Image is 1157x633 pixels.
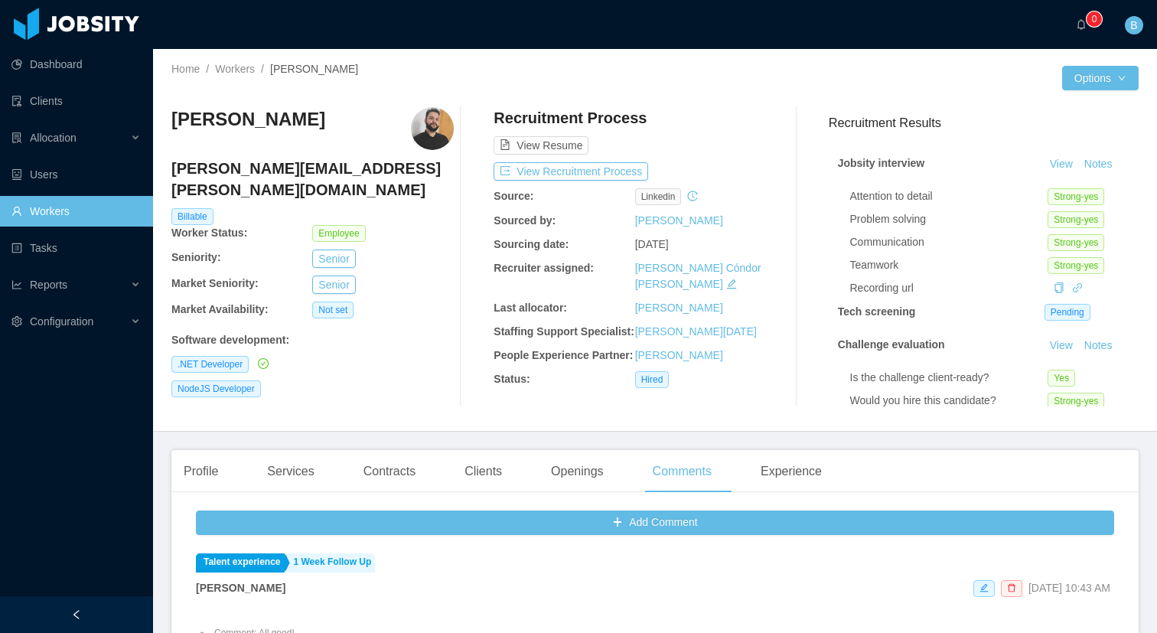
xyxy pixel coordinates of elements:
[494,136,588,155] button: icon: file-textView Resume
[196,553,285,573] a: Talent experience
[1048,234,1104,251] span: Strong-yes
[494,238,569,250] b: Sourcing date:
[640,450,724,493] div: Comments
[838,338,945,351] strong: Challenge evaluation
[215,63,255,75] a: Workers
[850,370,1048,386] div: Is the challenge client-ready?
[494,165,648,178] a: icon: exportView Recruitment Process
[171,356,249,373] span: .NET Developer
[206,63,209,75] span: /
[411,107,454,150] img: 600dccff-0a1d-4a74-a9cb-2e4e2dbfb66b_68a73144253ed-400w.png
[539,450,616,493] div: Openings
[171,63,200,75] a: Home
[635,188,682,205] span: linkedin
[850,234,1048,250] div: Communication
[494,162,648,181] button: icon: exportView Recruitment Process
[11,49,141,80] a: icon: pie-chartDashboard
[635,214,723,227] a: [PERSON_NAME]
[494,214,556,227] b: Sourced by:
[494,262,594,274] b: Recruiter assigned:
[1054,282,1064,293] i: icon: copy
[171,227,247,239] b: Worker Status:
[258,358,269,369] i: icon: check-circle
[351,450,428,493] div: Contracts
[171,303,269,315] b: Market Availability:
[11,86,141,116] a: icon: auditClients
[171,208,213,225] span: Billable
[1078,155,1119,174] button: Notes
[11,233,141,263] a: icon: profileTasks
[171,277,259,289] b: Market Seniority:
[494,190,533,202] b: Source:
[11,316,22,327] i: icon: setting
[838,305,916,318] strong: Tech screening
[11,279,22,290] i: icon: line-chart
[635,262,761,290] a: [PERSON_NAME] Cóndor [PERSON_NAME]
[30,132,77,144] span: Allocation
[494,349,633,361] b: People Experience Partner:
[171,334,289,346] b: Software development :
[850,211,1048,227] div: Problem solving
[171,107,325,132] h3: [PERSON_NAME]
[494,139,588,152] a: icon: file-textView Resume
[1048,211,1104,228] span: Strong-yes
[452,450,514,493] div: Clients
[196,511,1114,535] button: icon: plusAdd Comment
[748,450,834,493] div: Experience
[171,251,221,263] b: Seniority:
[196,582,285,594] strong: [PERSON_NAME]
[1028,582,1110,594] span: [DATE] 10:43 AM
[1130,16,1137,34] span: B
[11,132,22,143] i: icon: solution
[255,357,269,370] a: icon: check-circle
[635,371,670,388] span: Hired
[171,158,454,201] h4: [PERSON_NAME][EMAIL_ADDRESS][PERSON_NAME][DOMAIN_NAME]
[850,280,1048,296] div: Recording url
[11,196,141,227] a: icon: userWorkers
[1054,280,1064,296] div: Copy
[1045,304,1090,321] span: Pending
[1048,188,1104,205] span: Strong-yes
[979,583,989,592] i: icon: edit
[838,157,925,169] strong: Jobsity interview
[312,302,354,318] span: Not set
[312,225,365,242] span: Employee
[726,279,737,289] i: icon: edit
[494,325,634,338] b: Staffing Support Specialist:
[312,276,355,294] button: Senior
[30,315,93,328] span: Configuration
[1072,282,1083,293] i: icon: link
[850,393,1048,409] div: Would you hire this candidate?
[850,188,1048,204] div: Attention to detail
[171,380,261,397] span: NodeJS Developer
[11,159,141,190] a: icon: robotUsers
[494,302,567,314] b: Last allocator:
[1045,339,1078,351] a: View
[1048,393,1104,409] span: Strong-yes
[1048,257,1104,274] span: Strong-yes
[1072,282,1083,294] a: icon: link
[1078,337,1119,355] button: Notes
[850,257,1048,273] div: Teamwork
[635,238,669,250] span: [DATE]
[1007,583,1016,592] i: icon: delete
[270,63,358,75] span: [PERSON_NAME]
[829,113,1139,132] h3: Recruitment Results
[171,450,230,493] div: Profile
[261,63,264,75] span: /
[1062,66,1139,90] button: Optionsicon: down
[635,325,757,338] a: [PERSON_NAME][DATE]
[494,373,530,385] b: Status:
[1076,19,1087,30] i: icon: bell
[312,250,355,268] button: Senior
[1087,11,1102,27] sup: 0
[255,450,326,493] div: Services
[635,302,723,314] a: [PERSON_NAME]
[635,349,723,361] a: [PERSON_NAME]
[687,191,698,201] i: icon: history
[30,279,67,291] span: Reports
[1048,370,1075,387] span: Yes
[1045,158,1078,170] a: View
[286,553,376,573] a: 1 Week Follow Up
